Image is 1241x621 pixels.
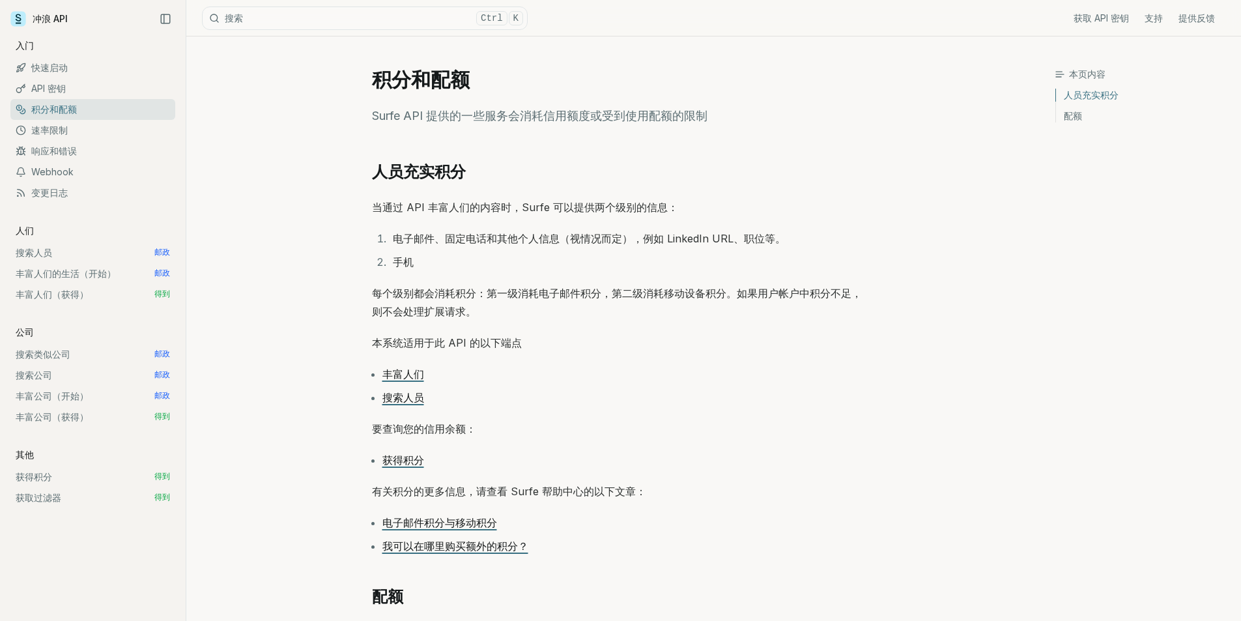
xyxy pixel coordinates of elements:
[154,392,170,401] font: 邮政
[16,449,34,460] font: 其他
[31,104,77,115] font: 积分和配额
[10,365,175,386] a: 搜索公司 邮政
[372,586,403,607] a: 配额
[372,162,466,182] a: 人员充实积分
[10,242,175,263] a: 搜索人员 邮政
[372,422,476,435] font: 要查询您的信用余额：
[1145,12,1163,23] font: 支持
[16,40,34,51] font: 入门
[10,407,175,427] a: 丰富公司（获得） 得到
[1064,89,1119,100] font: 人员充实积分
[476,11,507,25] kbd: Ctrl
[1178,12,1215,23] font: 提供反馈
[509,11,523,25] kbd: K
[372,201,678,214] font: 当通过 API 丰富人们的内容时，Surfe 可以提供两个级别的信息：
[10,344,175,365] a: 搜索类似公司 邮政
[16,225,34,236] font: 人们
[154,371,170,380] font: 邮政
[382,391,424,404] a: 搜索人员
[10,9,68,29] a: 冲浪 API
[372,109,707,123] font: Surfe API 提供的一些服务会消耗信用额度或受到使用配额的限制
[382,368,424,381] a: 丰富人们
[16,289,89,300] font: 丰富人们（获得）
[10,141,175,162] a: 响应和错误
[16,326,34,338] font: 公司
[10,162,175,182] a: Webhook
[16,390,89,401] font: 丰富公司（开始）
[16,268,116,279] font: 丰富人们的生活（开始）
[10,487,175,508] a: 获取过滤器 得到
[1056,106,1231,123] a: 配额
[10,467,175,487] a: 获得积分 得到
[16,369,52,381] font: 搜索公司
[154,493,170,502] font: 得到
[31,145,77,156] font: 响应和错误
[16,349,70,360] font: 搜索类似公司
[225,12,243,23] font: 搜索
[16,247,52,258] font: 搜索人员
[1145,12,1163,25] a: 支持
[1069,68,1105,79] font: 本页内容
[33,13,68,24] font: 冲浪 API
[154,248,170,257] font: 邮政
[202,7,528,30] button: 搜索CtrlK
[10,182,175,203] a: 变更日志
[31,83,66,94] font: API 密钥
[372,162,466,181] font: 人员充实积分
[10,120,175,141] a: 速率限制
[154,472,170,482] font: 得到
[393,255,414,268] font: 手机
[10,284,175,305] a: 丰富人们（获得） 得到
[382,454,424,467] a: 获得积分
[10,263,175,284] a: 丰富人们的生活（开始） 邮政
[1178,12,1215,25] a: 提供反馈
[154,269,170,278] font: 邮政
[154,290,170,299] font: 得到
[1064,110,1082,121] font: 配额
[393,232,786,245] font: 电子邮件、固定电话和其他个人信息（视情况而定），例如 LinkedIn URL、职位等。
[16,411,89,422] font: 丰富公司（获得）
[31,62,68,73] font: 快速启动
[382,516,497,529] a: 电子邮件积分与移动积分
[10,99,175,120] a: 积分和配额
[1074,12,1129,25] a: 获取 API 密钥
[10,386,175,407] a: 丰富公司（开始） 邮政
[154,350,170,359] font: 邮政
[372,336,522,349] font: 本系统适用于此 API 的以下端点
[372,68,470,91] font: 积分和配额
[31,124,68,136] font: 速率限制
[16,492,61,503] font: 获取过滤器
[372,287,862,318] font: 每个级别都会消耗积分：第一级消耗电子邮件积分，第二级消耗移动设备积分。如果用户帐户中积分不足，则不会处理扩展请求。
[372,587,403,606] font: 配额
[372,485,646,498] font: 有关积分的更多信息，请查看 Surfe 帮助中心的以下文章：
[31,187,68,198] font: 变更日志
[382,540,528,553] a: 我可以在哪里购买额外的积分？
[154,412,170,422] font: 得到
[16,471,52,482] font: 获得积分
[10,78,175,99] a: API 密钥
[1056,89,1231,106] a: 人员充实积分
[1074,12,1129,23] font: 获取 API 密钥
[31,166,74,177] font: Webhook
[10,57,175,78] a: 快速启动
[156,9,175,29] button: 折叠侧边栏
